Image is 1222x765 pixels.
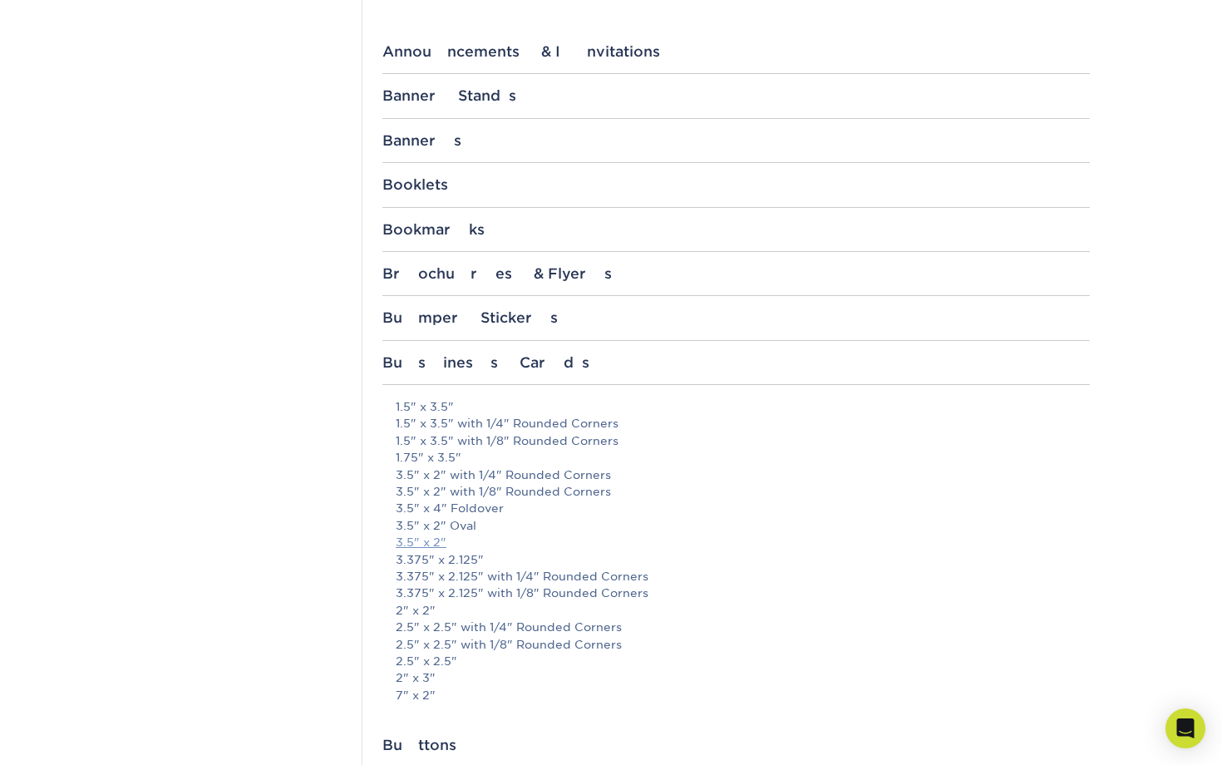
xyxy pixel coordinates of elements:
[382,87,1090,104] div: Banner Stands
[382,309,1090,326] div: Bumper Stickers
[382,354,1090,371] div: Business Cards
[396,434,618,447] a: 1.5" x 3.5" with 1/8" Rounded Corners
[382,43,1090,60] div: Announcements & Invitations
[396,671,436,684] a: 2" x 3"
[396,451,461,464] a: 1.75" x 3.5"
[4,714,141,759] iframe: Google Customer Reviews
[396,604,436,617] a: 2" x 2"
[396,620,622,634] a: 2.5" x 2.5" with 1/4" Rounded Corners
[382,737,1090,753] div: Buttons
[396,501,504,515] a: 3.5" x 4" Foldover
[396,553,484,566] a: 3.375" x 2.125"
[396,535,446,549] a: 3.5" x 2"
[396,586,648,600] a: 3.375" x 2.125" with 1/8" Rounded Corners
[382,132,1090,149] div: Banners
[396,417,618,430] a: 1.5" x 3.5" with 1/4" Rounded Corners
[396,519,476,532] a: 3.5" x 2" Oval
[382,265,1090,282] div: Brochures & Flyers
[396,688,436,702] a: 7" x 2"
[396,485,611,498] a: 3.5" x 2" with 1/8" Rounded Corners
[396,400,454,413] a: 1.5" x 3.5"
[396,638,622,651] a: 2.5" x 2.5" with 1/8" Rounded Corners
[382,221,1090,238] div: Bookmarks
[1165,708,1205,748] div: Open Intercom Messenger
[396,570,648,583] a: 3.375" x 2.125" with 1/4" Rounded Corners
[382,176,1090,193] div: Booklets
[396,468,611,481] a: 3.5" x 2" with 1/4" Rounded Corners
[396,654,457,668] a: 2.5" x 2.5"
